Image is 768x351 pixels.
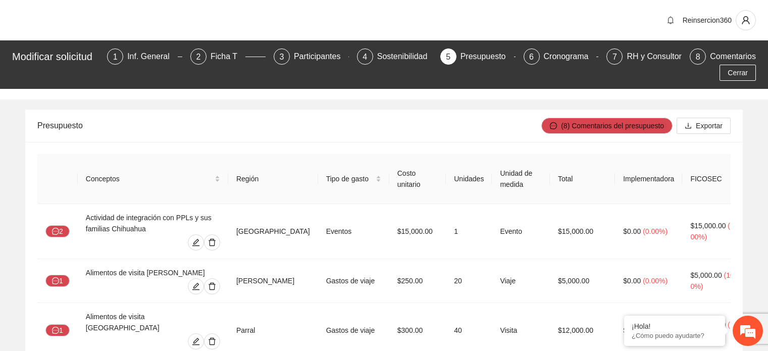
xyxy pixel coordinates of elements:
[643,227,668,235] span: ( 0.00% )
[86,173,213,184] span: Conceptos
[690,271,722,279] span: $5,000.00
[632,332,718,339] p: ¿Cómo puedo ayudarte?
[389,259,446,303] td: $250.00
[86,267,220,278] div: Alimentos de visita [PERSON_NAME]
[188,278,204,294] button: edit
[188,238,203,246] span: edit
[86,311,220,333] div: Alimentos de visita [GEOGRAPHIC_DATA]
[696,120,723,131] span: Exportar
[728,67,748,78] span: Cerrar
[357,48,432,65] div: 4Sostenibilidad
[228,154,318,204] th: Región
[736,10,756,30] button: user
[389,154,446,204] th: Costo unitario
[204,337,220,345] span: delete
[690,48,756,65] div: 8Comentarios
[524,48,599,65] div: 6Cronograma
[643,277,668,285] span: ( 0.00% )
[690,222,726,230] span: $15,000.00
[127,48,178,65] div: Inf. General
[623,277,641,285] span: $0.00
[279,53,284,61] span: 3
[606,48,682,65] div: 7RH y Consultores
[228,259,318,303] td: [PERSON_NAME]
[12,48,101,65] div: Modificar solicitud
[107,48,182,65] div: 1Inf. General
[204,282,220,290] span: delete
[188,234,204,250] button: edit
[318,204,389,259] td: Eventos
[204,278,220,294] button: delete
[204,333,220,349] button: delete
[492,154,550,204] th: Unidad de medida
[632,322,718,330] div: ¡Hola!
[211,48,245,65] div: Ficha T
[550,154,615,204] th: Total
[492,259,550,303] td: Viaje
[710,48,756,65] div: Comentarios
[45,275,70,287] button: message1
[86,212,220,234] div: Actividad de integración con PPLs y sus familias Chihuahua
[196,53,201,61] span: 2
[363,53,367,61] span: 4
[52,228,59,236] span: message
[45,324,70,336] button: message1
[440,48,516,65] div: 5Presupuesto
[677,118,731,134] button: downloadExportar
[318,154,389,204] th: Tipo de gasto
[294,48,349,65] div: Participantes
[612,53,617,61] span: 7
[627,48,698,65] div: RH y Consultores
[188,282,203,290] span: edit
[720,65,756,81] button: Cerrar
[78,154,228,204] th: Conceptos
[318,259,389,303] td: Gastos de viaje
[204,234,220,250] button: delete
[389,204,446,259] td: $15,000.00
[446,204,492,259] td: 1
[696,53,700,61] span: 8
[529,53,534,61] span: 6
[460,48,514,65] div: Presupuesto
[274,48,349,65] div: 3Participantes
[492,204,550,259] td: Evento
[446,154,492,204] th: Unidades
[550,259,615,303] td: $5,000.00
[550,122,557,130] span: message
[113,53,118,61] span: 1
[188,337,203,345] span: edit
[623,326,641,334] span: $0.00
[228,204,318,259] td: [GEOGRAPHIC_DATA]
[682,154,755,204] th: FICOSEC
[544,48,597,65] div: Cronograma
[377,48,436,65] div: Sostenibilidad
[37,111,541,140] div: Presupuesto
[204,238,220,246] span: delete
[45,225,70,237] button: message2
[663,16,678,24] span: bell
[446,53,450,61] span: 5
[190,48,266,65] div: 2Ficha T
[52,327,59,335] span: message
[52,277,59,285] span: message
[683,16,732,24] span: Reinsercion360
[561,120,664,131] span: (8) Comentarios del presupuesto
[541,118,673,134] button: message(8) Comentarios del presupuesto
[326,173,374,184] span: Tipo de gasto
[188,333,204,349] button: edit
[446,259,492,303] td: 20
[662,12,679,28] button: bell
[623,227,641,235] span: $0.00
[550,204,615,259] td: $15,000.00
[685,122,692,130] span: download
[736,16,755,25] span: user
[615,154,682,204] th: Implementadora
